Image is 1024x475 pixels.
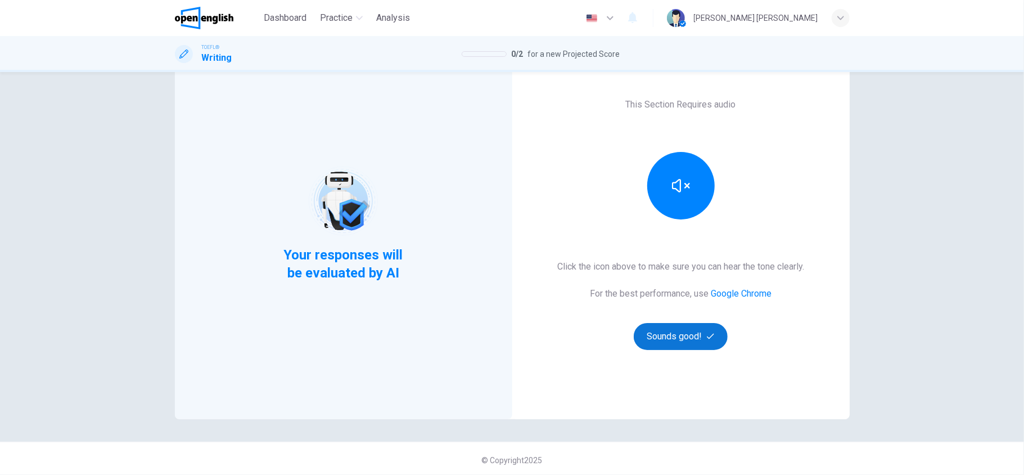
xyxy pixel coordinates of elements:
[557,260,804,274] h6: Click the icon above to make sure you can hear the tone clearly.
[376,11,410,25] span: Analysis
[308,165,379,237] img: robot icon
[275,246,412,282] span: Your responses will be evaluated by AI
[634,323,728,350] button: Sounds good!
[259,8,311,28] button: Dashboard
[527,47,620,61] span: for a new Projected Score
[626,98,736,111] h6: This Section Requires audio
[511,47,523,61] span: 0 / 2
[711,288,772,299] a: Google Chrome
[320,11,353,25] span: Practice
[585,14,599,23] img: en
[667,9,685,27] img: Profile picture
[315,8,367,28] button: Practice
[264,11,306,25] span: Dashboard
[202,51,232,65] h1: Writing
[590,287,772,301] h6: For the best performance, use
[482,456,543,465] span: © Copyright 2025
[175,7,260,29] a: OpenEnglish logo
[694,11,818,25] div: [PERSON_NAME] [PERSON_NAME]
[202,43,220,51] span: TOEFL®
[372,8,414,28] button: Analysis
[175,7,234,29] img: OpenEnglish logo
